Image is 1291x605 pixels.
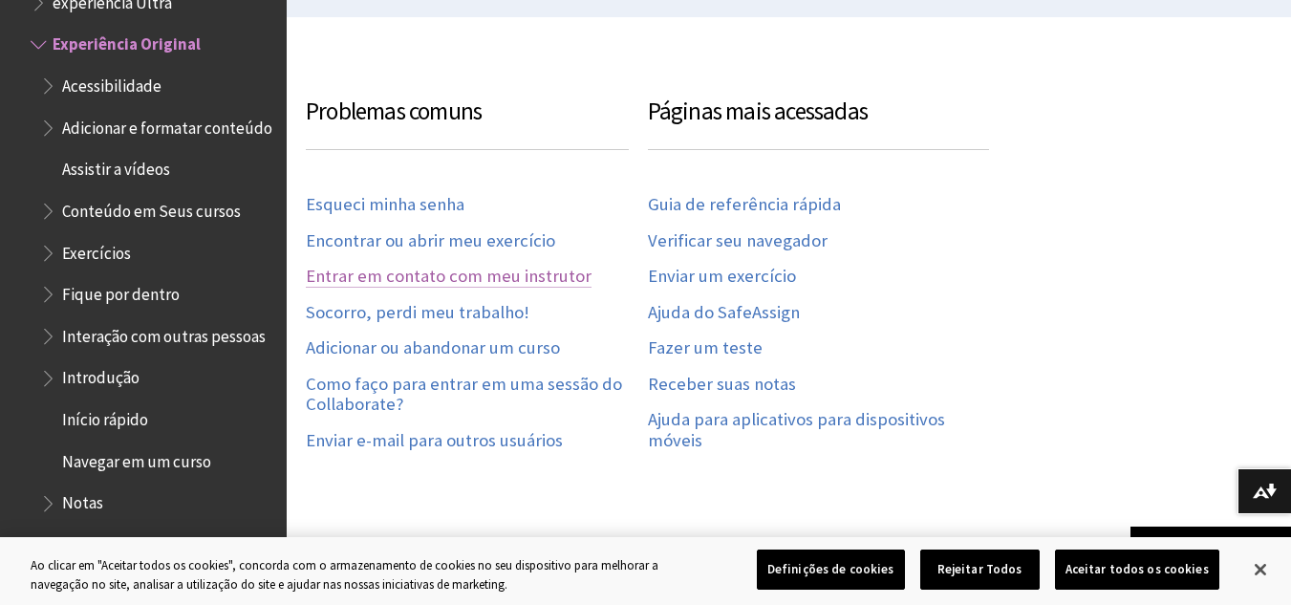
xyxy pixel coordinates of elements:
span: Exercícios [62,237,131,263]
a: Fazer um teste [648,337,763,359]
a: Voltar ao topo [1130,527,1291,562]
span: Experiência Original [53,29,201,54]
a: Ajuda para aplicativos para dispositivos móveis [648,409,990,451]
span: Perguntas frequentes [62,529,215,554]
a: Receber suas notas [648,374,796,396]
a: Socorro, perdi meu trabalho! [306,302,529,324]
a: Adicionar ou abandonar um curso [306,337,560,359]
a: Enviar um exercício [648,266,796,288]
a: Esqueci minha senha [306,194,464,216]
button: Aceitar todos os cookies [1055,550,1219,590]
a: Entrar em contato com meu instrutor [306,266,592,288]
h3: Páginas mais acessadas [648,94,990,150]
a: Verificar seu navegador [648,230,828,252]
span: Assistir a vídeos [62,153,170,179]
a: Enviar e-mail para outros usuários [306,430,563,452]
span: Fique por dentro [62,278,180,304]
span: Navegar em um curso [62,445,211,471]
a: Como faço para entrar em uma sessão do Collaborate? [306,374,648,416]
span: Introdução [62,362,140,388]
h3: Problemas comuns [306,94,629,150]
button: Fechar [1239,549,1281,591]
button: Rejeitar Todos [920,550,1040,590]
span: Conteúdo em Seus cursos [62,195,241,221]
span: Interação com outras pessoas [62,320,266,346]
a: Ajuda do SafeAssign [648,302,800,324]
div: Ao clicar em "Aceitar todos os cookies", concorda com o armazenamento de cookies no seu dispositi... [31,556,710,594]
span: Acessibilidade [62,70,161,96]
button: Definições de cookies [757,550,905,590]
span: Notas [62,487,103,513]
span: Adicionar e formatar conteúdo [62,112,272,138]
a: Encontrar ou abrir meu exercício [306,230,555,252]
span: Início rápido [62,403,148,429]
a: Guia de referência rápida [648,194,841,216]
